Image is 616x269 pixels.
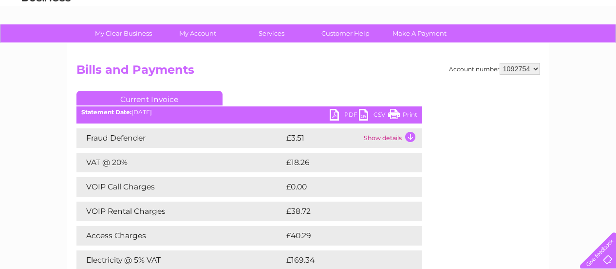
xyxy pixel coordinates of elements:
a: Make A Payment [379,24,460,42]
a: Current Invoice [76,91,223,105]
td: £40.29 [284,226,403,246]
a: Contact [551,41,575,49]
td: Fraud Defender [76,128,284,148]
b: Statement Date: [81,108,131,116]
a: My Clear Business [83,24,164,42]
td: Show details [361,128,422,148]
a: Customer Help [305,24,386,42]
a: Telecoms [496,41,525,49]
img: logo.png [21,25,71,55]
a: Energy [469,41,490,49]
td: Access Charges [76,226,284,246]
a: 0333 014 3131 [432,5,500,17]
a: Water [445,41,463,49]
div: Clear Business is a trading name of Verastar Limited (registered in [GEOGRAPHIC_DATA] No. 3667643... [78,5,539,47]
td: VOIP Call Charges [76,177,284,197]
div: Account number [449,63,540,75]
a: CSV [359,109,388,123]
td: VOIP Rental Charges [76,202,284,221]
td: £3.51 [284,128,361,148]
td: £18.26 [284,153,402,172]
td: VAT @ 20% [76,153,284,172]
a: Print [388,109,417,123]
a: Log out [584,41,607,49]
h2: Bills and Payments [76,63,540,82]
td: £0.00 [284,177,400,197]
a: My Account [157,24,238,42]
a: Services [231,24,312,42]
div: [DATE] [76,109,422,116]
td: £38.72 [284,202,402,221]
a: Blog [531,41,545,49]
a: PDF [330,109,359,123]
